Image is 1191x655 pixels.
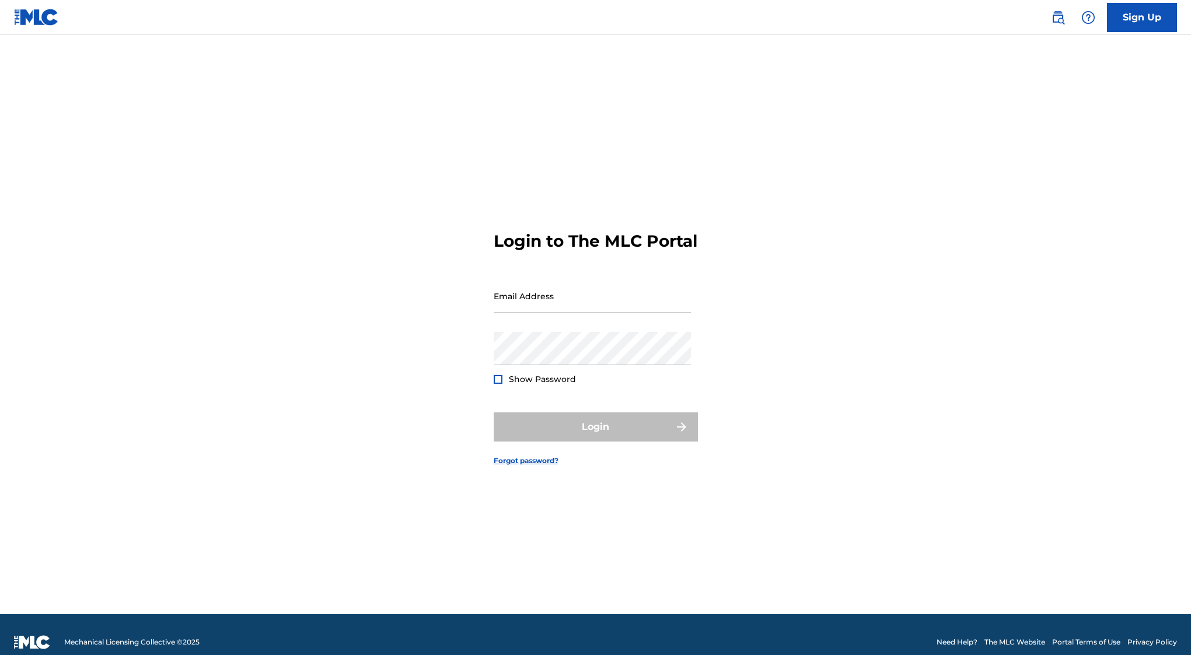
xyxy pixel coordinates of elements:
[1046,6,1070,29] a: Public Search
[1052,637,1120,647] a: Portal Terms of Use
[1051,10,1065,24] img: search
[494,231,697,251] h3: Login to The MLC Portal
[509,374,576,384] span: Show Password
[937,637,977,647] a: Need Help?
[984,637,1045,647] a: The MLC Website
[1081,10,1095,24] img: help
[14,635,50,649] img: logo
[1107,3,1177,32] a: Sign Up
[64,637,200,647] span: Mechanical Licensing Collective © 2025
[1127,637,1177,647] a: Privacy Policy
[14,9,59,26] img: MLC Logo
[494,456,558,466] a: Forgot password?
[1077,6,1100,29] div: Help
